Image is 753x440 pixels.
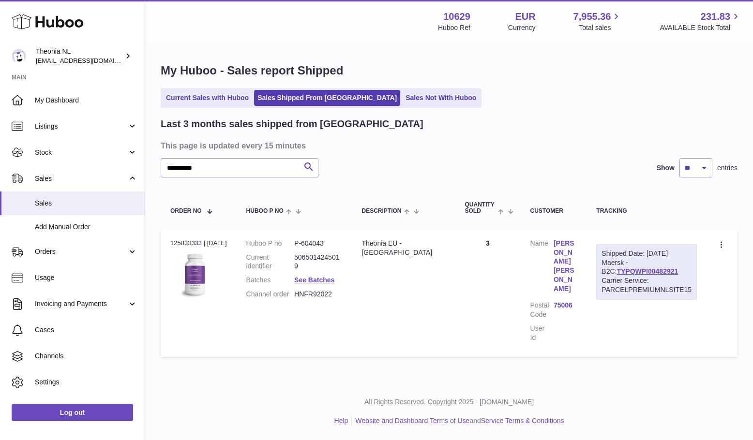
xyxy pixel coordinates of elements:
dd: P-604043 [294,239,342,248]
div: Theonia NL [36,47,123,65]
span: Sales [35,199,137,208]
div: Tracking [596,208,697,214]
span: My Dashboard [35,96,137,105]
li: and [352,416,564,425]
span: 231.83 [701,10,730,23]
h3: This page is updated every 15 minutes [161,140,735,151]
a: Current Sales with Huboo [163,90,252,106]
dt: Postal Code [530,301,554,319]
span: Total sales [579,23,622,32]
p: All Rights Reserved. Copyright 2025 - [DOMAIN_NAME] [153,397,745,407]
a: Sales Not With Huboo [402,90,480,106]
div: Shipped Date: [DATE] [602,249,692,258]
label: Show [657,163,675,173]
span: Sales [35,174,127,183]
span: Order No [170,208,202,214]
dt: Huboo P no [246,239,294,248]
span: Listings [35,122,127,131]
div: Huboo Ref [438,23,470,32]
a: Log out [12,404,133,421]
span: Add Manual Order [35,222,137,232]
span: 7,955.36 [573,10,611,23]
dt: User Id [530,324,554,342]
a: See Batches [294,276,334,284]
dt: Channel order [246,290,294,299]
a: Help [334,417,348,425]
a: Website and Dashboard Terms of Use [355,417,469,425]
a: 231.83 AVAILABLE Stock Total [660,10,741,32]
dd: HNFR92022 [294,290,342,299]
strong: EUR [515,10,535,23]
a: 75006 [554,301,577,310]
span: Cases [35,325,137,335]
span: Huboo P no [246,208,284,214]
span: Invoicing and Payments [35,299,127,308]
span: [EMAIL_ADDRESS][DOMAIN_NAME] [36,57,142,64]
span: Orders [35,247,127,256]
dt: Batches [246,276,294,285]
span: Description [361,208,401,214]
div: Currency [508,23,536,32]
span: Stock [35,148,127,157]
span: AVAILABLE Stock Total [660,23,741,32]
div: Maersk - B2C: [596,244,697,300]
a: TYPQWPI00482921 [617,267,678,275]
a: 7,955.36 Total sales [573,10,622,32]
img: info@wholesomegoods.eu [12,49,26,63]
div: Theonia EU - [GEOGRAPHIC_DATA] [361,239,445,257]
span: Channels [35,352,137,361]
a: Sales Shipped From [GEOGRAPHIC_DATA] [254,90,400,106]
dt: Name [530,239,554,296]
div: 125833333 | [DATE] [170,239,227,248]
div: Customer [530,208,577,214]
img: 106291725893172.jpg [170,250,219,299]
div: Carrier Service: PARCELPREMIUMNLSITE15 [602,276,692,294]
a: Service Terms & Conditions [481,417,564,425]
dt: Current identifier [246,253,294,271]
td: 3 [455,229,520,357]
span: entries [717,163,738,173]
dd: 5065014245019 [294,253,342,271]
span: Settings [35,378,137,387]
span: Usage [35,273,137,282]
span: Quantity Sold [465,202,496,214]
a: [PERSON_NAME] [PERSON_NAME] [554,239,577,293]
h1: My Huboo - Sales report Shipped [161,63,738,78]
strong: 10629 [443,10,470,23]
h2: Last 3 months sales shipped from [GEOGRAPHIC_DATA] [161,117,423,131]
